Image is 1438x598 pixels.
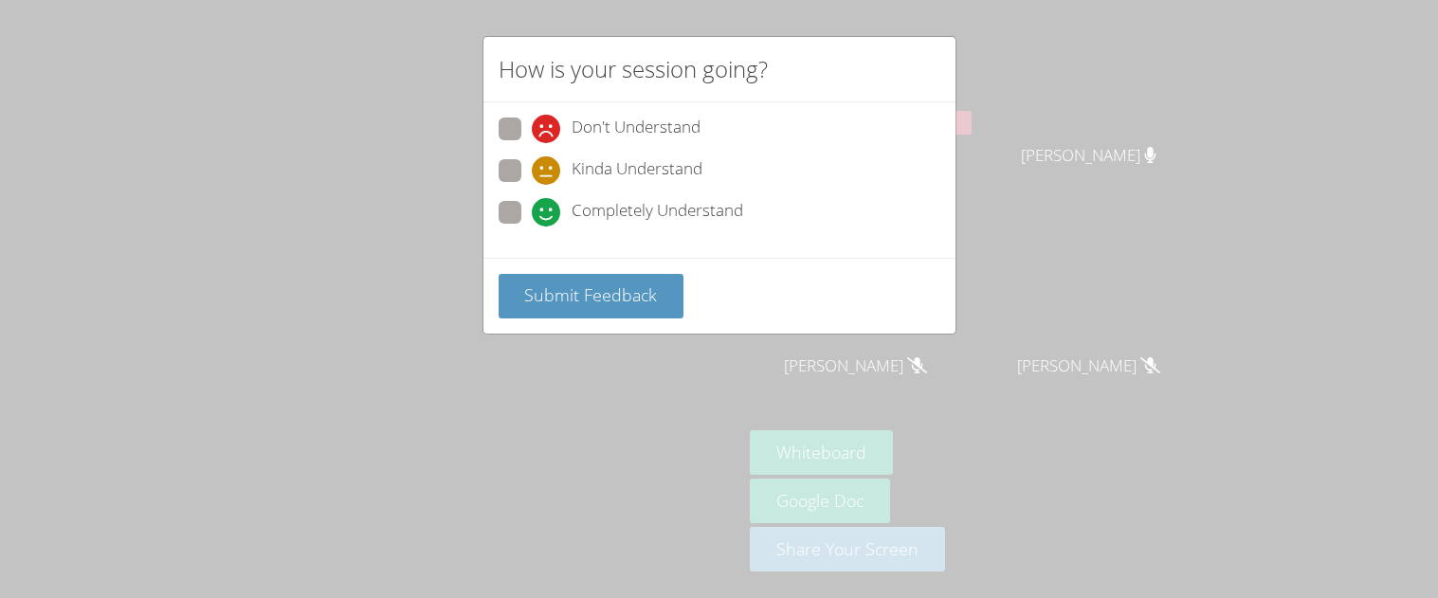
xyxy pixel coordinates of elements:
span: Submit Feedback [524,283,657,306]
h2: How is your session going? [499,52,768,86]
span: Kinda Understand [572,156,702,185]
span: Completely Understand [572,198,743,227]
span: Don't Understand [572,115,701,143]
button: Submit Feedback [499,274,684,318]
